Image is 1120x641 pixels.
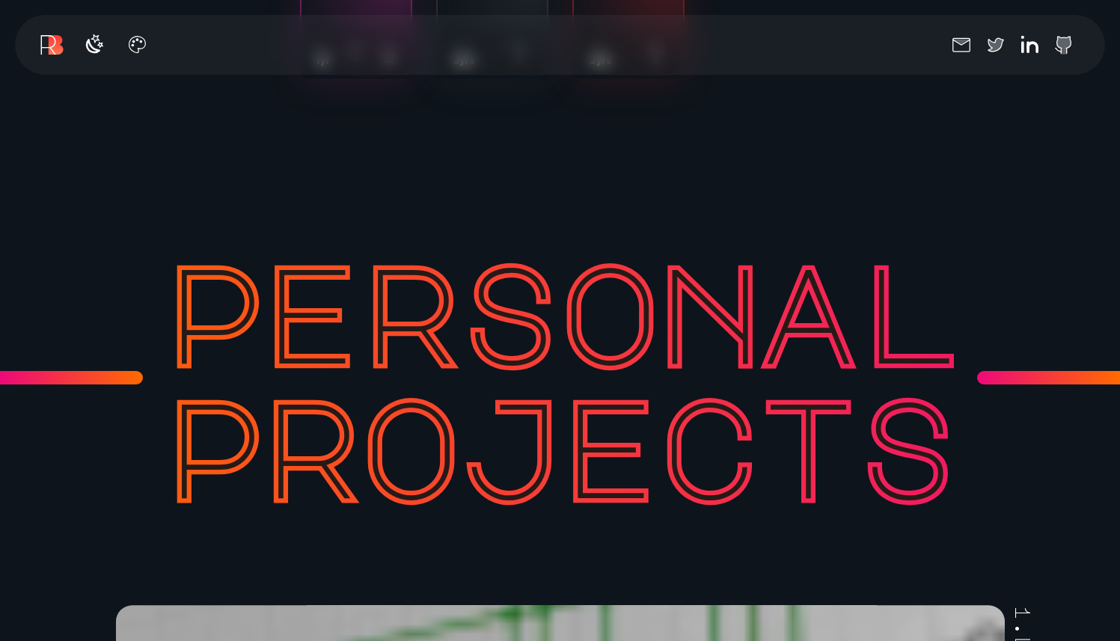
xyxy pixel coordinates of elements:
span: p [163,377,263,512]
span: e [262,242,361,377]
span: p [163,242,263,377]
span: a [759,242,858,377]
span: r [361,242,461,377]
span: o [560,242,660,377]
span: s [858,377,958,512]
span: r [262,377,361,512]
span: j [461,377,560,512]
span: o [361,377,461,512]
span: t [759,377,858,512]
span: l [858,242,958,377]
span: s [461,242,560,377]
span: e [560,377,660,512]
span: c [659,377,759,512]
span: n [659,242,759,377]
